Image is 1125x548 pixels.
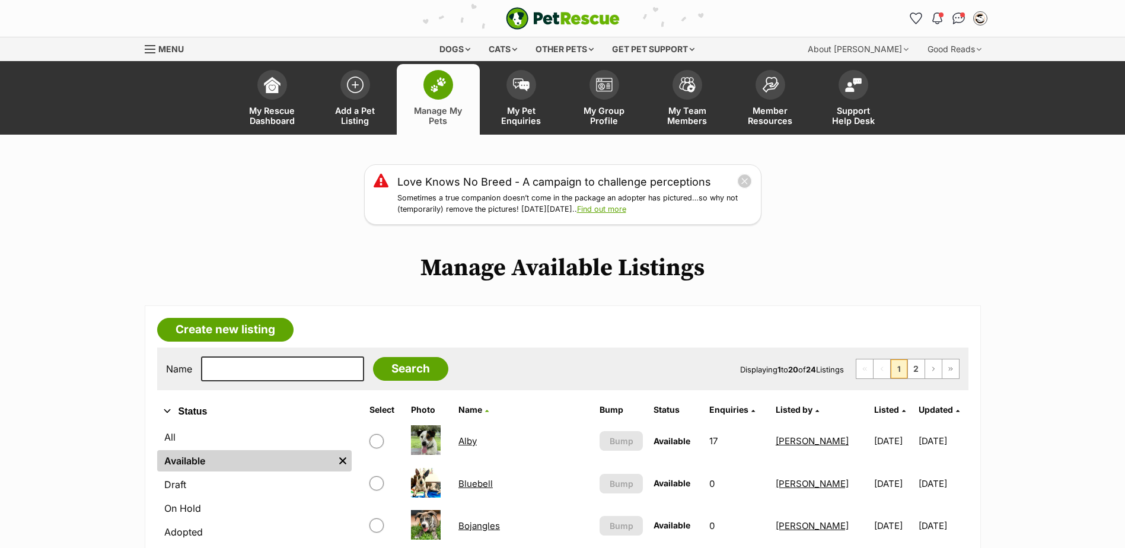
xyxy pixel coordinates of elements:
[430,77,447,93] img: manage-my-pets-icon-02211641906a0b7f246fdf0571729dbe1e7629f14944591b6c1af311fb30b64b.svg
[932,12,942,24] img: notifications-46538b983faf8c2785f20acdc204bb7945ddae34d4c08c2a6579f10ce5e182be.svg
[431,37,479,61] div: Dogs
[595,400,648,419] th: Bump
[907,9,926,28] a: Favourites
[513,78,530,91] img: pet-enquiries-icon-7e3ad2cf08bfb03b45e93fb7055b45f3efa6380592205ae92323e6603595dc1f.svg
[480,64,563,135] a: My Pet Enquiries
[845,78,862,92] img: help-desk-icon-fdf02630f3aa405de69fd3d07c3f3aa587a6932b1a1747fa1d2bba05be0121f9.svg
[610,435,633,447] span: Bump
[264,77,281,93] img: dashboard-icon-eb2f2d2d3e046f16d808141f083e7271f6b2e854fb5c12c21221c1fb7104beca.svg
[406,400,452,419] th: Photo
[373,357,448,381] input: Search
[563,64,646,135] a: My Group Profile
[874,359,890,378] span: Previous page
[907,9,990,28] ul: Account quick links
[705,420,770,461] td: 17
[679,77,696,93] img: team-members-icon-5396bd8760b3fe7c0b43da4ab00e1e3bb1a5d9ba89233759b79545d2d3fc5d0d.svg
[919,505,967,546] td: [DATE]
[458,520,500,531] a: Bojangles
[919,404,953,415] span: Updated
[776,435,849,447] a: [PERSON_NAME]
[776,520,849,531] a: [PERSON_NAME]
[458,435,477,447] a: Alby
[397,64,480,135] a: Manage My Pets
[157,498,352,519] a: On Hold
[942,359,959,378] a: Last page
[661,106,714,126] span: My Team Members
[166,364,192,374] label: Name
[157,318,294,342] a: Create new listing
[231,64,314,135] a: My Rescue Dashboard
[506,7,620,30] a: PetRescue
[458,404,482,415] span: Name
[412,106,465,126] span: Manage My Pets
[600,474,643,493] button: Bump
[600,516,643,536] button: Bump
[729,64,812,135] a: Member Resources
[974,12,986,24] img: Shardin Carter profile pic
[737,174,752,189] button: close
[334,450,352,471] a: Remove filter
[788,365,798,374] strong: 20
[869,420,917,461] td: [DATE]
[654,478,690,488] span: Available
[776,478,849,489] a: [PERSON_NAME]
[365,400,405,419] th: Select
[874,404,899,415] span: Listed
[919,404,960,415] a: Updated
[744,106,797,126] span: Member Resources
[776,404,819,415] a: Listed by
[596,78,613,92] img: group-profile-icon-3fa3cf56718a62981997c0bc7e787c4b2cf8bcc04b72c1350f741eb67cf2f40e.svg
[952,12,965,24] img: chat-41dd97257d64d25036548639549fe6c8038ab92f7586957e7f3b1b290dea8141.svg
[919,463,967,504] td: [DATE]
[347,77,364,93] img: add-pet-listing-icon-0afa8454b4691262ce3f59096e99ab1cd57d4a30225e0717b998d2c9b9846f56.svg
[869,463,917,504] td: [DATE]
[157,450,334,471] a: Available
[971,9,990,28] button: My account
[908,359,925,378] a: Page 2
[856,359,873,378] span: First page
[812,64,895,135] a: Support Help Desk
[397,193,752,215] p: Sometimes a true companion doesn’t come in the package an adopter has pictured…so why not (tempor...
[157,426,352,448] a: All
[709,404,755,415] a: Enquiries
[874,404,906,415] a: Listed
[806,365,816,374] strong: 24
[705,463,770,504] td: 0
[799,37,917,61] div: About [PERSON_NAME]
[776,404,812,415] span: Listed by
[919,420,967,461] td: [DATE]
[577,205,626,214] a: Find out more
[527,37,602,61] div: Other pets
[458,478,493,489] a: Bluebell
[827,106,880,126] span: Support Help Desk
[480,37,525,61] div: Cats
[329,106,382,126] span: Add a Pet Listing
[610,520,633,532] span: Bump
[246,106,299,126] span: My Rescue Dashboard
[740,365,844,374] span: Displaying to of Listings
[949,9,968,28] a: Conversations
[578,106,631,126] span: My Group Profile
[762,77,779,93] img: member-resources-icon-8e73f808a243e03378d46382f2149f9095a855e16c252ad45f914b54edf8863c.svg
[919,37,990,61] div: Good Reads
[506,7,620,30] img: logo-e224e6f780fb5917bec1dbf3a21bbac754714ae5b6737aabdf751b685950b380.svg
[891,359,907,378] span: Page 1
[869,505,917,546] td: [DATE]
[928,9,947,28] button: Notifications
[654,436,690,446] span: Available
[495,106,548,126] span: My Pet Enquiries
[649,400,703,419] th: Status
[654,520,690,530] span: Available
[604,37,703,61] div: Get pet support
[705,505,770,546] td: 0
[610,477,633,490] span: Bump
[646,64,729,135] a: My Team Members
[600,431,643,451] button: Bump
[397,174,711,190] a: Love Knows No Breed - A campaign to challenge perceptions
[145,37,192,59] a: Menu
[925,359,942,378] a: Next page
[157,521,352,543] a: Adopted
[458,404,489,415] a: Name
[157,404,352,419] button: Status
[709,404,748,415] span: translation missing: en.admin.listings.index.attributes.enquiries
